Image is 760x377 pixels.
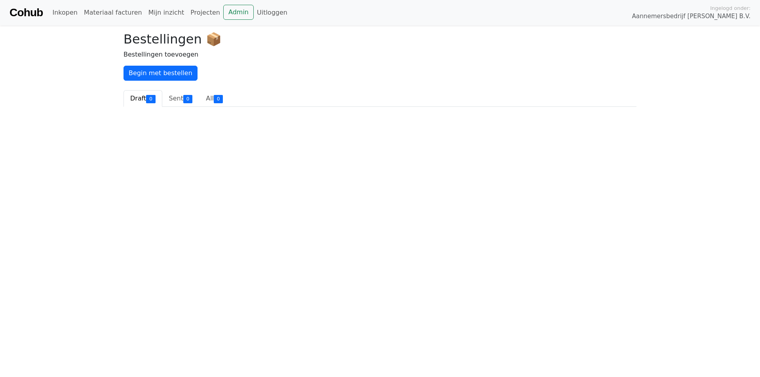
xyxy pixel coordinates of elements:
a: Inkopen [49,5,80,21]
a: Materiaal facturen [81,5,145,21]
div: 0 [183,95,192,103]
a: Sent0 [162,90,199,107]
h2: Bestellingen 📦 [123,32,636,47]
a: Uitloggen [254,5,291,21]
div: 0 [146,95,155,103]
a: Cohub [9,3,43,22]
a: Projecten [187,5,223,21]
a: Draft0 [123,90,162,107]
a: Admin [223,5,254,20]
div: 0 [214,95,223,103]
span: Aannemersbedrijf [PERSON_NAME] B.V. [632,12,750,21]
p: Bestellingen toevoegen [123,50,636,59]
span: Ingelogd onder: [710,4,750,12]
a: Begin met bestellen [123,66,198,81]
a: Mijn inzicht [145,5,188,21]
a: All0 [199,90,230,107]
